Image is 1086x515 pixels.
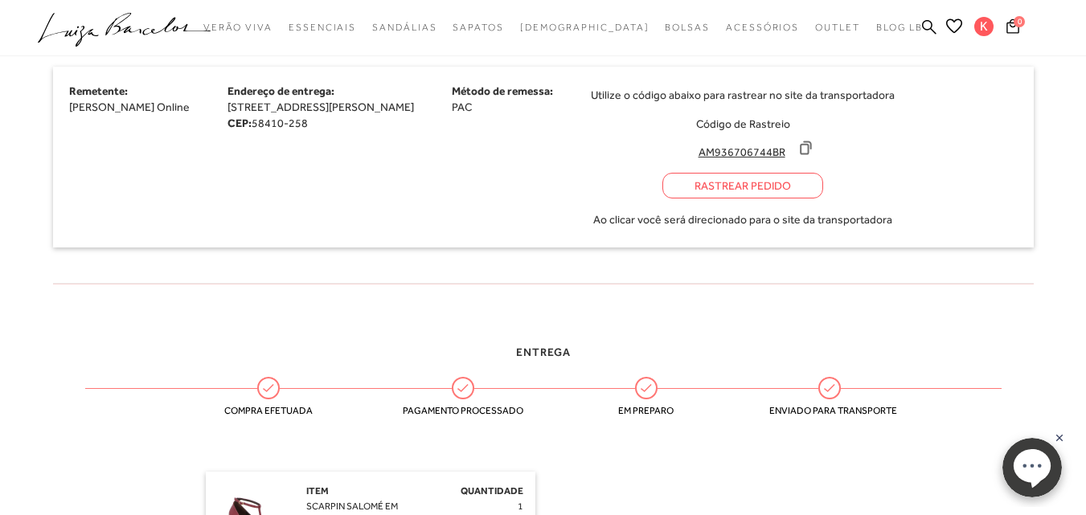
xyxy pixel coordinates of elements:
[815,22,860,33] span: Outlet
[203,22,273,33] span: Verão Viva
[665,13,710,43] a: noSubCategoriesText
[967,16,1002,41] button: K
[306,485,329,497] span: Item
[289,22,356,33] span: Essenciais
[203,13,273,43] a: noSubCategoriesText
[516,345,571,358] span: Entrega
[461,485,523,497] span: Quantidade
[1014,16,1025,27] span: 0
[974,17,994,36] span: K
[208,405,329,416] span: Compra efetuada
[403,405,523,416] span: Pagamento processado
[1002,18,1024,39] button: 0
[372,13,436,43] a: noSubCategoriesText
[815,13,860,43] a: noSubCategoriesText
[593,211,892,227] span: Ao clicar você será direcionado para o site da transportadora
[696,117,790,130] span: Código de Rastreio
[662,173,823,198] a: Rastrear Pedido
[227,116,252,129] strong: CEP:
[726,22,799,33] span: Acessórios
[453,22,503,33] span: Sapatos
[452,84,553,97] span: Método de remessa:
[69,100,190,113] span: [PERSON_NAME] Online
[453,13,503,43] a: noSubCategoriesText
[769,405,890,416] span: Enviado para transporte
[876,22,923,33] span: BLOG LB
[69,84,128,97] span: Remetente:
[252,116,308,129] span: 58410-258
[520,22,650,33] span: [DEMOGRAPHIC_DATA]
[518,501,523,512] span: 1
[452,100,472,113] span: PAC
[372,22,436,33] span: Sandálias
[289,13,356,43] a: noSubCategoriesText
[227,84,334,97] span: Endereço de entrega:
[665,22,710,33] span: Bolsas
[586,405,707,416] span: Em preparo
[591,87,895,103] span: Utilize o código abaixo para rastrear no site da transportadora
[876,13,923,43] a: BLOG LB
[520,13,650,43] a: noSubCategoriesText
[227,100,414,113] span: [STREET_ADDRESS][PERSON_NAME]
[726,13,799,43] a: noSubCategoriesText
